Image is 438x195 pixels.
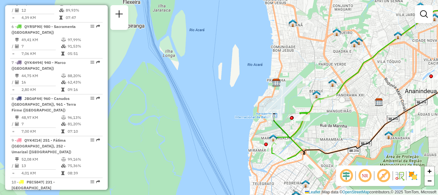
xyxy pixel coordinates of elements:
[417,8,430,21] a: Exibir filtros
[328,79,337,87] img: Warecloud Betânia
[12,96,76,112] span: 8 -
[67,73,100,79] td: 88,20%
[67,156,100,163] td: 99,16%
[96,138,100,142] em: Rota exportada
[24,24,41,29] span: QYR5F90
[21,156,61,163] td: 52,08 KM
[67,37,100,43] td: 97,99%
[21,50,61,57] td: 7,06 KM
[416,2,425,10] img: Warecloud Jardim Samambaia
[15,116,19,120] i: Distância Total
[24,96,41,101] span: JBG6F44
[61,157,66,161] i: % de utilização do peso
[21,7,59,13] td: 12
[67,163,100,169] td: 75,36%
[303,190,438,195] div: Map data © contributors,© 2025 TomTom, Microsoft
[59,16,63,20] i: Tempo total em rota
[384,131,393,139] img: Warecloud Guanabara
[12,60,66,71] span: | 940 - Marco ([GEOGRAPHIC_DATA])
[12,121,15,127] td: /
[408,171,418,181] img: Exibir/Ocultar setores
[15,164,19,168] i: Total de Atividades
[12,170,15,176] td: =
[394,31,402,40] img: Warecloud Quarenta Horas
[12,43,15,49] td: /
[61,88,64,92] i: Tempo total em rota
[15,44,19,48] i: Total de Atividades
[21,14,59,21] td: 4,39 KM
[61,171,64,175] i: Tempo total em rota
[427,167,432,175] span: +
[305,190,320,194] a: Leaflet
[21,73,61,79] td: 44,75 KM
[96,60,100,64] em: Rota exportada
[425,176,434,186] a: Zoom out
[12,96,76,112] span: | 960 - Canudos ([GEOGRAPHIC_DATA]), 961 - Terra Firme ([GEOGRAPHIC_DATA])
[21,128,61,135] td: 7,00 KM
[96,24,100,28] em: Rota exportada
[15,157,19,161] i: Distância Total
[65,7,97,13] td: 89,93%
[61,122,66,126] i: % de utilização da cubagem
[21,114,61,121] td: 48,97 KM
[61,74,66,78] i: % de utilização do peso
[21,79,61,85] td: 16
[61,38,66,42] i: % de utilização do peso
[427,177,432,185] span: −
[12,163,15,169] td: /
[12,50,15,57] td: =
[289,19,297,27] img: 401 UDC Full Tapana
[67,43,100,49] td: 91,53%
[67,121,100,127] td: 81,20%
[342,190,370,194] a: OpenStreetMap
[321,190,322,194] span: |
[375,98,383,106] img: CDI Belem
[12,24,76,35] span: 6 -
[12,14,15,21] td: =
[376,168,391,183] span: Exibir rótulo
[61,164,66,168] i: % de utilização da cubagem
[269,134,277,142] img: Warecloud Maracangalha
[61,129,64,133] i: Tempo total em rota
[67,79,100,85] td: 62,43%
[12,128,15,135] td: =
[21,37,61,43] td: 49,41 KM
[67,114,100,121] td: 96,13%
[394,171,405,181] img: Fluxo de ruas
[12,24,76,35] span: | 980 - Sacramenta ([GEOGRAPHIC_DATA])
[96,96,100,100] em: Rota exportada
[333,28,341,36] img: Warecloud Coqueiro III
[24,138,40,143] span: QYK4I14
[277,185,293,191] div: Atividade não roteirizada - MELHOR PRECO
[61,52,64,56] i: Tempo total em rota
[12,79,15,85] td: /
[90,96,94,100] em: Opções
[15,80,19,84] i: Total de Atividades
[301,180,310,188] img: 401 UDC Full Pedreira
[27,180,43,184] span: PEC5847
[21,170,61,176] td: 4,01 KM
[15,8,19,12] i: Total de Atividades
[339,168,354,183] span: Ocultar deslocamento
[272,78,281,87] img: CDD Belem Nova Localização
[12,86,15,93] td: =
[12,60,66,71] span: 7 -
[96,180,100,184] em: Rota exportada
[90,24,94,28] em: Opções
[355,37,363,45] img: Warecloud Coqueiro II
[272,78,281,86] img: PA Belem Nova ( Simulação)
[59,8,64,12] i: % de utilização da cubagem
[12,7,15,13] td: /
[90,138,94,142] em: Opções
[61,44,66,48] i: % de utilização da cubagem
[15,74,19,78] i: Distância Total
[425,166,434,176] a: Zoom in
[12,138,71,154] span: | 251 - Fátima ([GEOGRAPHIC_DATA]), 252 - Umarizal ([GEOGRAPHIC_DATA])
[67,170,100,176] td: 08:39
[21,43,61,49] td: 7
[21,86,61,93] td: 2,80 KM
[15,38,19,42] i: Distância Total
[15,122,19,126] i: Total de Atividades
[357,168,373,183] span: Ocultar NR
[12,138,71,154] span: 9 -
